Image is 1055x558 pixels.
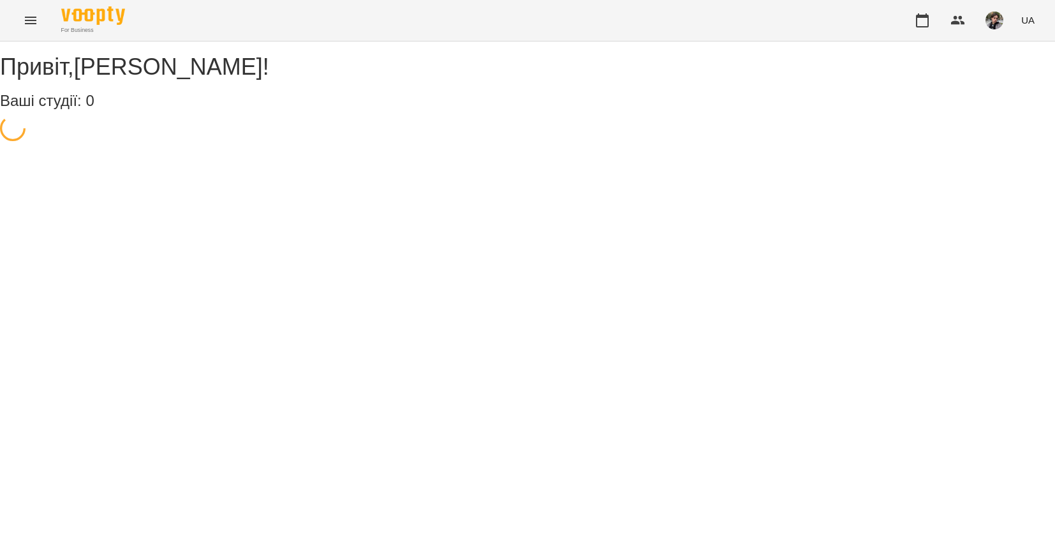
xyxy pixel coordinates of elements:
[15,5,46,36] button: Menu
[61,6,125,25] img: Voopty Logo
[85,92,94,109] span: 0
[1021,13,1035,27] span: UA
[1016,8,1040,32] button: UA
[61,26,125,34] span: For Business
[985,11,1003,29] img: 3324ceff06b5eb3c0dd68960b867f42f.jpeg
